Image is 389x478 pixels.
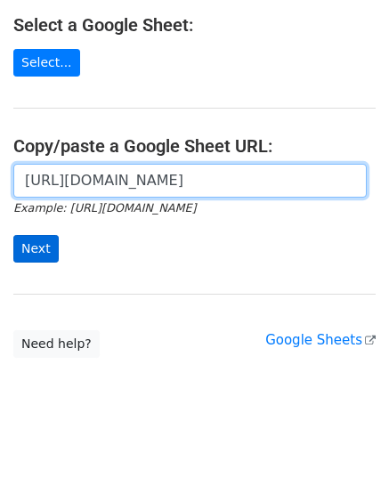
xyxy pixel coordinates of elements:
a: Need help? [13,330,100,358]
input: Next [13,235,59,263]
a: Google Sheets [265,332,376,348]
iframe: Chat Widget [300,393,389,478]
a: Select... [13,49,80,77]
small: Example: [URL][DOMAIN_NAME] [13,201,196,215]
input: Paste your Google Sheet URL here [13,164,367,198]
h4: Copy/paste a Google Sheet URL: [13,135,376,157]
h4: Select a Google Sheet: [13,14,376,36]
